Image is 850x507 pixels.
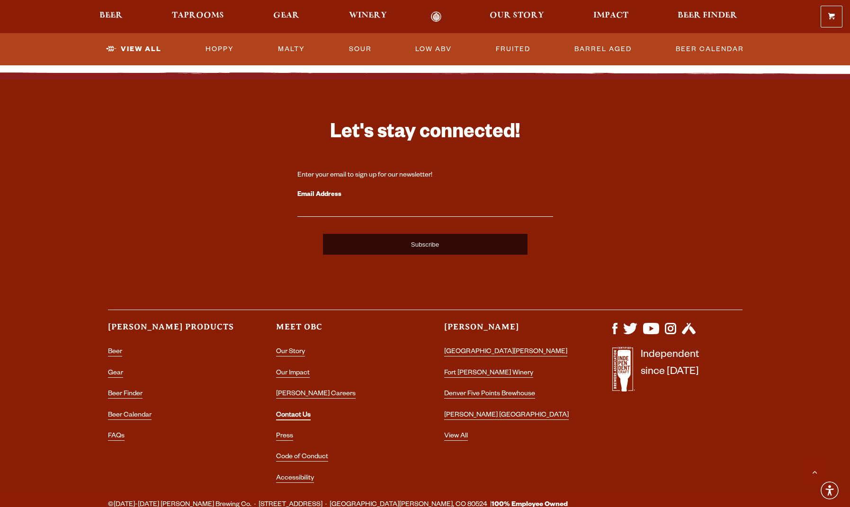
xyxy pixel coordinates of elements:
a: Our Story [276,348,305,356]
a: Denver Five Points Brewhouse [444,391,535,399]
a: Our Impact [276,370,310,378]
a: Gear [267,11,305,22]
a: Visit us on Untappd [682,329,696,337]
h3: [PERSON_NAME] Products [108,321,238,341]
a: Sour [345,38,376,60]
a: [PERSON_NAME] Careers [276,391,356,399]
h3: [PERSON_NAME] [444,321,574,341]
a: Taprooms [166,11,230,22]
a: Beer Calendar [672,38,748,60]
a: View All [102,38,165,60]
h3: Meet OBC [276,321,406,341]
a: Scroll to top [803,460,826,483]
a: Visit us on Instagram [665,329,676,337]
a: Odell Home [419,11,454,22]
a: Beer Calendar [108,412,152,420]
span: Taprooms [172,12,224,19]
span: Impact [593,12,628,19]
a: Low ABV [412,38,456,60]
a: Impact [587,11,635,22]
span: Gear [273,12,299,19]
a: View All [444,433,468,441]
a: Hoppy [202,38,238,60]
span: Winery [349,12,387,19]
h3: Let's stay connected! [297,120,553,148]
a: FAQs [108,433,125,441]
a: Visit us on YouTube [643,329,659,337]
a: Beer [108,348,122,356]
a: Beer Finder [108,391,143,399]
a: Barrel Aged [571,38,635,60]
span: Beer [99,12,123,19]
p: Independent since [DATE] [641,347,699,397]
span: Beer Finder [678,12,737,19]
label: Email Address [297,189,553,201]
a: Contact Us [276,412,311,420]
a: Beer Finder [671,11,743,22]
span: Our Story [490,12,544,19]
a: Accessibility [276,475,314,483]
a: Visit us on X (formerly Twitter) [623,329,637,337]
a: Malty [274,38,309,60]
a: Code of Conduct [276,454,328,462]
a: Beer [93,11,129,22]
a: Winery [343,11,393,22]
a: Fort [PERSON_NAME] Winery [444,370,533,378]
a: Fruited [492,38,534,60]
a: [GEOGRAPHIC_DATA][PERSON_NAME] [444,348,567,356]
a: Gear [108,370,123,378]
input: Subscribe [323,234,528,255]
a: Visit us on Facebook [612,329,617,337]
a: Press [276,433,293,441]
a: Our Story [483,11,550,22]
div: Accessibility Menu [819,480,840,501]
div: Enter your email to sign up for our newsletter! [297,171,553,180]
a: [PERSON_NAME] [GEOGRAPHIC_DATA] [444,412,569,420]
